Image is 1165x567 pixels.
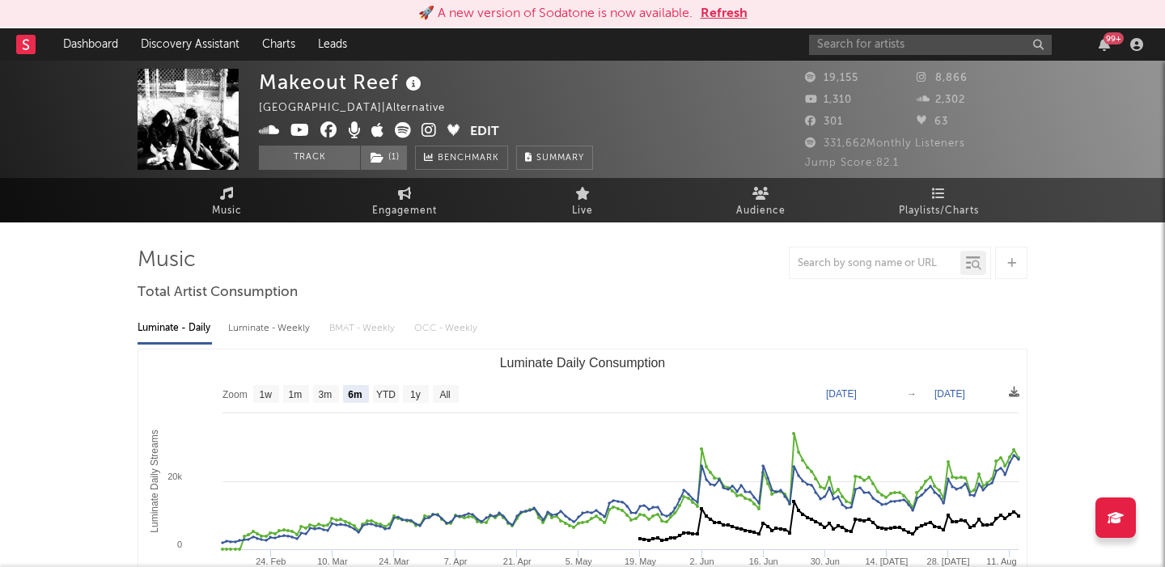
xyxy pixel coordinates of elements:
[625,556,657,566] text: 19. May
[1099,38,1110,51] button: 99+
[826,388,857,400] text: [DATE]
[228,315,313,342] div: Luminate - Weekly
[319,389,333,400] text: 3m
[927,556,970,566] text: 28. [DATE]
[259,99,464,118] div: [GEOGRAPHIC_DATA] | Alternative
[805,138,965,149] span: 331,662 Monthly Listeners
[917,73,968,83] span: 8,866
[379,556,409,566] text: 24. Mar
[503,556,532,566] text: 21. Apr
[316,178,494,222] a: Engagement
[418,4,693,23] div: 🚀 A new version of Sodatone is now available.
[376,389,396,400] text: YTD
[138,283,298,303] span: Total Artist Consumption
[899,201,979,221] span: Playlists/Charts
[805,116,843,127] span: 301
[348,389,362,400] text: 6m
[494,178,671,222] a: Live
[917,95,965,105] span: 2,302
[129,28,251,61] a: Discovery Assistant
[361,146,407,170] button: (1)
[167,472,182,481] text: 20k
[811,556,840,566] text: 30. Jun
[805,73,858,83] span: 19,155
[516,146,593,170] button: Summary
[917,116,948,127] span: 63
[251,28,307,61] a: Charts
[415,146,508,170] a: Benchmark
[671,178,849,222] a: Audience
[849,178,1027,222] a: Playlists/Charts
[439,389,450,400] text: All
[260,389,273,400] text: 1w
[572,201,593,221] span: Live
[177,539,182,549] text: 0
[790,257,960,270] input: Search by song name or URL
[307,28,358,61] a: Leads
[259,146,360,170] button: Track
[410,389,421,400] text: 1y
[138,315,212,342] div: Luminate - Daily
[536,154,584,163] span: Summary
[222,389,248,400] text: Zoom
[149,429,160,532] text: Luminate Daily Streams
[986,556,1016,566] text: 11. Aug
[934,388,965,400] text: [DATE]
[317,556,348,566] text: 10. Mar
[212,201,242,221] span: Music
[809,35,1052,55] input: Search for artists
[438,149,499,168] span: Benchmark
[52,28,129,61] a: Dashboard
[259,69,426,95] div: Makeout Reef
[701,4,748,23] button: Refresh
[749,556,778,566] text: 16. Jun
[805,95,852,105] span: 1,310
[372,201,437,221] span: Engagement
[736,201,786,221] span: Audience
[907,388,917,400] text: →
[444,556,468,566] text: 7. Apr
[138,178,316,222] a: Music
[690,556,714,566] text: 2. Jun
[256,556,286,566] text: 24. Feb
[360,146,408,170] span: ( 1 )
[500,356,666,370] text: Luminate Daily Consumption
[289,389,303,400] text: 1m
[470,122,499,142] button: Edit
[805,158,899,168] span: Jump Score: 82.1
[566,556,593,566] text: 5. May
[865,556,908,566] text: 14. [DATE]
[1104,32,1124,44] div: 99 +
